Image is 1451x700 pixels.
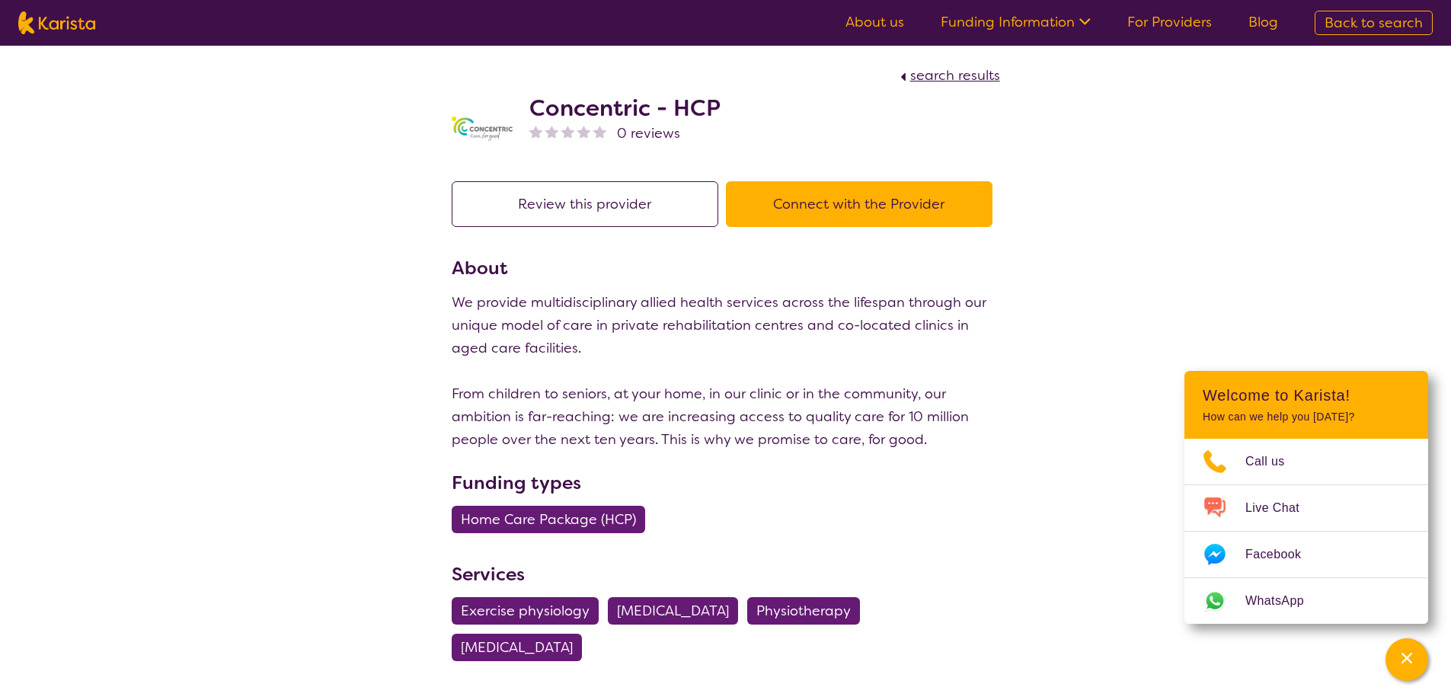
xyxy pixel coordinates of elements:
a: Physiotherapy [747,602,869,620]
img: nonereviewstar [545,125,558,138]
a: [MEDICAL_DATA] [608,602,747,620]
span: Live Chat [1245,497,1318,519]
img: Karista logo [18,11,95,34]
h3: Funding types [452,469,1000,497]
img: nonereviewstar [577,125,590,138]
span: Call us [1245,450,1303,473]
button: Review this provider [452,181,718,227]
span: [MEDICAL_DATA] [617,597,729,625]
a: For Providers [1127,13,1212,31]
a: Back to search [1315,11,1433,35]
a: Funding Information [941,13,1091,31]
h2: Welcome to Karista! [1203,386,1410,404]
a: Connect with the Provider [726,195,1000,213]
a: Exercise physiology [452,602,608,620]
h3: About [452,254,1000,282]
img: nonereviewstar [561,125,574,138]
p: How can we help you [DATE]? [1203,411,1410,424]
button: Connect with the Provider [726,181,992,227]
a: search results [896,66,1000,85]
a: About us [845,13,904,31]
p: We provide multidisciplinary allied health services across the lifespan through our unique model ... [452,291,1000,451]
div: Channel Menu [1184,371,1428,624]
span: [MEDICAL_DATA] [461,634,573,661]
span: Back to search [1325,14,1423,32]
span: Facebook [1245,543,1319,566]
h3: Services [452,561,1000,588]
img: nonereviewstar [529,125,542,138]
a: Blog [1248,13,1278,31]
h2: Concentric - HCP [529,94,721,122]
span: search results [910,66,1000,85]
span: Exercise physiology [461,597,590,625]
button: Channel Menu [1385,638,1428,681]
a: Web link opens in a new tab. [1184,578,1428,624]
ul: Choose channel [1184,439,1428,624]
a: Home Care Package (HCP) [452,510,654,529]
span: WhatsApp [1245,590,1322,612]
a: Review this provider [452,195,726,213]
span: 0 reviews [617,122,680,145]
span: Physiotherapy [756,597,851,625]
span: Home Care Package (HCP) [461,506,636,533]
img: h3dfvoetcbe6d57qsjjs.png [452,117,513,142]
a: [MEDICAL_DATA] [452,638,591,657]
img: nonereviewstar [593,125,606,138]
